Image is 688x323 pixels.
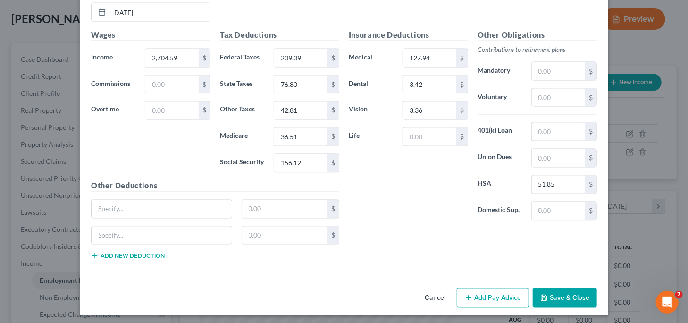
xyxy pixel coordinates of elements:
div: $ [327,154,339,172]
button: Cancel [417,289,453,308]
input: 0.00 [274,154,327,172]
button: Add Pay Advice [457,288,529,308]
button: Save & Close [533,288,597,308]
input: 0.00 [532,89,585,107]
input: MM/DD/YYYY [109,3,210,21]
input: 0.00 [242,200,328,218]
input: 0.00 [403,128,456,146]
input: 0.00 [532,62,585,80]
div: $ [585,149,596,167]
input: Specify... [92,200,232,218]
h5: Insurance Deductions [349,29,468,41]
label: Medical [344,49,398,68]
input: 0.00 [274,49,327,67]
input: 0.00 [145,49,199,67]
label: Union Dues [473,149,527,168]
button: Add new deduction [91,252,165,260]
div: $ [585,62,596,80]
div: $ [585,176,596,194]
span: Income [91,53,113,61]
label: Social Security [215,154,269,173]
input: 0.00 [403,102,456,119]
label: Overtime [86,101,140,120]
h5: Other Obligations [478,29,597,41]
div: $ [199,76,210,93]
div: $ [199,102,210,119]
input: 0.00 [145,102,199,119]
label: HSA [473,175,527,194]
label: 401(k) Loan [473,122,527,141]
h5: Wages [91,29,210,41]
input: 0.00 [532,149,585,167]
div: $ [585,89,596,107]
input: 0.00 [274,102,327,119]
p: Contributions to retirement plans [478,45,597,54]
label: Voluntary [473,88,527,107]
div: $ [327,227,339,245]
label: State Taxes [215,75,269,94]
input: 0.00 [274,128,327,146]
label: Commissions [86,75,140,94]
div: $ [327,200,339,218]
label: Vision [344,101,398,120]
div: $ [327,128,339,146]
div: $ [456,49,468,67]
div: $ [199,49,210,67]
input: 0.00 [403,76,456,93]
label: Life [344,127,398,146]
h5: Tax Deductions [220,29,339,41]
label: Dental [344,75,398,94]
input: 0.00 [532,202,585,220]
input: 0.00 [274,76,327,93]
span: 7 [675,291,683,298]
label: Domestic Sup. [473,202,527,221]
div: $ [585,123,596,141]
label: Mandatory [473,62,527,81]
div: $ [456,102,468,119]
div: $ [585,202,596,220]
input: Specify... [92,227,232,245]
input: 0.00 [532,176,585,194]
iframe: Intercom live chat [656,291,679,314]
div: $ [456,76,468,93]
div: $ [327,102,339,119]
div: $ [327,49,339,67]
div: $ [456,128,468,146]
h5: Other Deductions [91,180,339,192]
label: Other Taxes [215,101,269,120]
input: 0.00 [532,123,585,141]
label: Federal Taxes [215,49,269,68]
input: 0.00 [145,76,199,93]
input: 0.00 [242,227,328,245]
input: 0.00 [403,49,456,67]
div: $ [327,76,339,93]
label: Medicare [215,127,269,146]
